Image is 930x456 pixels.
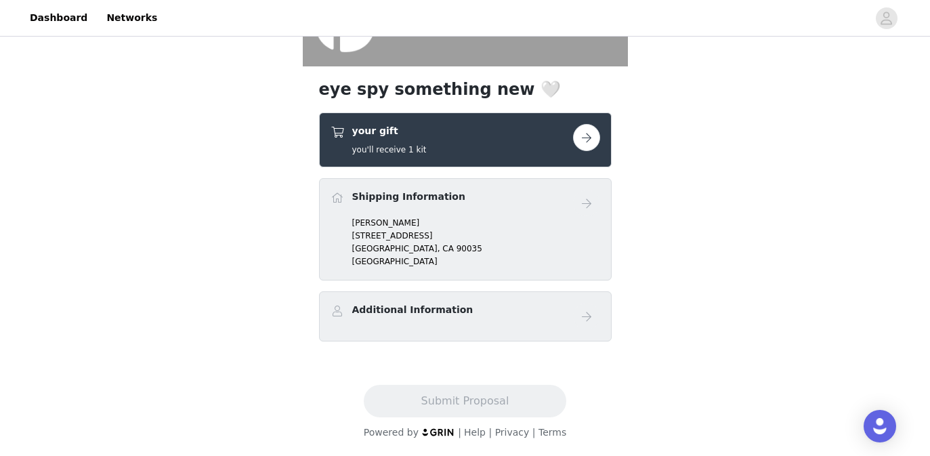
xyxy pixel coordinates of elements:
div: Shipping Information [319,178,612,281]
button: Submit Proposal [364,385,566,417]
p: [GEOGRAPHIC_DATA] [352,255,600,268]
div: avatar [880,7,893,29]
span: CA [442,244,454,253]
span: [GEOGRAPHIC_DATA], [352,244,440,253]
h4: your gift [352,124,427,138]
a: Dashboard [22,3,96,33]
div: your gift [319,112,612,167]
span: | [488,427,492,438]
div: Additional Information [319,291,612,341]
span: | [458,427,461,438]
img: logo [421,428,455,436]
span: 90035 [457,244,482,253]
span: Powered by [364,427,419,438]
p: [PERSON_NAME] [352,217,600,229]
h4: Shipping Information [352,190,465,204]
a: Help [464,427,486,438]
p: [STREET_ADDRESS] [352,230,600,242]
a: Terms [538,427,566,438]
h5: you'll receive 1 kit [352,144,427,156]
span: | [532,427,536,438]
div: Open Intercom Messenger [864,410,896,442]
h4: Additional Information [352,303,473,317]
h1: eye spy something new 🤍 [319,77,612,102]
a: Privacy [495,427,530,438]
a: Networks [98,3,165,33]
